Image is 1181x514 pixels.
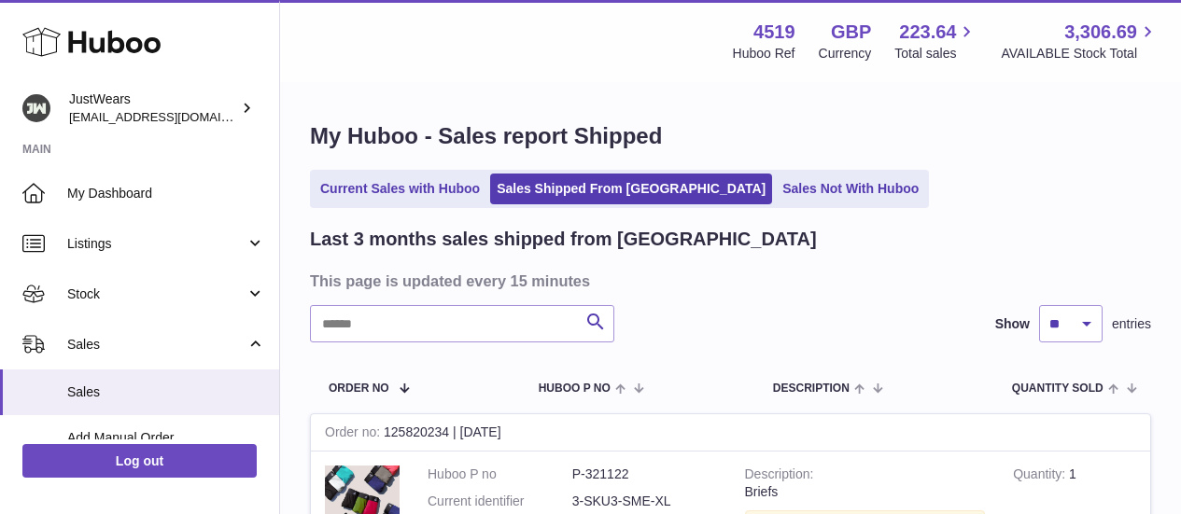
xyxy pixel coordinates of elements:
[753,20,795,45] strong: 4519
[733,45,795,63] div: Huboo Ref
[310,227,817,252] h2: Last 3 months sales shipped from [GEOGRAPHIC_DATA]
[831,20,871,45] strong: GBP
[1001,45,1159,63] span: AVAILABLE Stock Total
[69,90,237,126] div: JustWears
[1012,382,1104,395] span: Quantity Sold
[325,424,384,444] strong: Order no
[67,429,265,447] span: Add Manual Order
[67,285,246,303] span: Stock
[745,466,814,486] strong: Description
[67,383,265,401] span: Sales
[539,382,611,395] span: Huboo P no
[67,336,246,354] span: Sales
[745,483,986,501] div: Briefs
[1001,20,1159,63] a: 3,306.69 AVAILABLE Stock Total
[995,315,1030,333] label: Show
[894,20,977,63] a: 223.64 Total sales
[310,121,1151,151] h1: My Huboo - Sales report Shipped
[22,94,50,122] img: internalAdmin-4519@internal.huboo.com
[311,414,1150,451] div: 125820234 | [DATE]
[899,20,956,45] span: 223.64
[69,109,274,124] span: [EMAIL_ADDRESS][DOMAIN_NAME]
[314,174,486,204] a: Current Sales with Huboo
[67,185,265,202] span: My Dashboard
[572,465,717,483] dd: P-321122
[490,174,772,204] a: Sales Shipped From [GEOGRAPHIC_DATA]
[572,493,717,510] dd: 3-SKU3-SME-XL
[1064,20,1137,45] span: 3,306.69
[776,174,925,204] a: Sales Not With Huboo
[67,235,246,253] span: Listings
[310,271,1146,291] h3: This page is updated every 15 minutes
[428,493,572,510] dt: Current identifier
[773,382,850,395] span: Description
[428,465,572,483] dt: Huboo P no
[1112,315,1151,333] span: entries
[329,382,389,395] span: Order No
[22,444,257,478] a: Log out
[894,45,977,63] span: Total sales
[1013,466,1069,486] strong: Quantity
[819,45,872,63] div: Currency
